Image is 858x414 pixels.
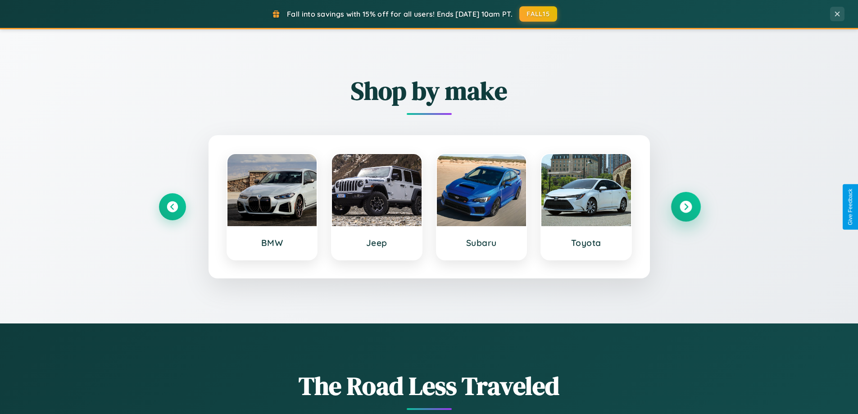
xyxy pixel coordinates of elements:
[519,6,557,22] button: FALL15
[236,237,308,248] h3: BMW
[550,237,622,248] h3: Toyota
[341,237,413,248] h3: Jeep
[287,9,513,18] span: Fall into savings with 15% off for all users! Ends [DATE] 10am PT.
[446,237,518,248] h3: Subaru
[159,73,699,108] h2: Shop by make
[847,189,853,225] div: Give Feedback
[159,369,699,403] h1: The Road Less Traveled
